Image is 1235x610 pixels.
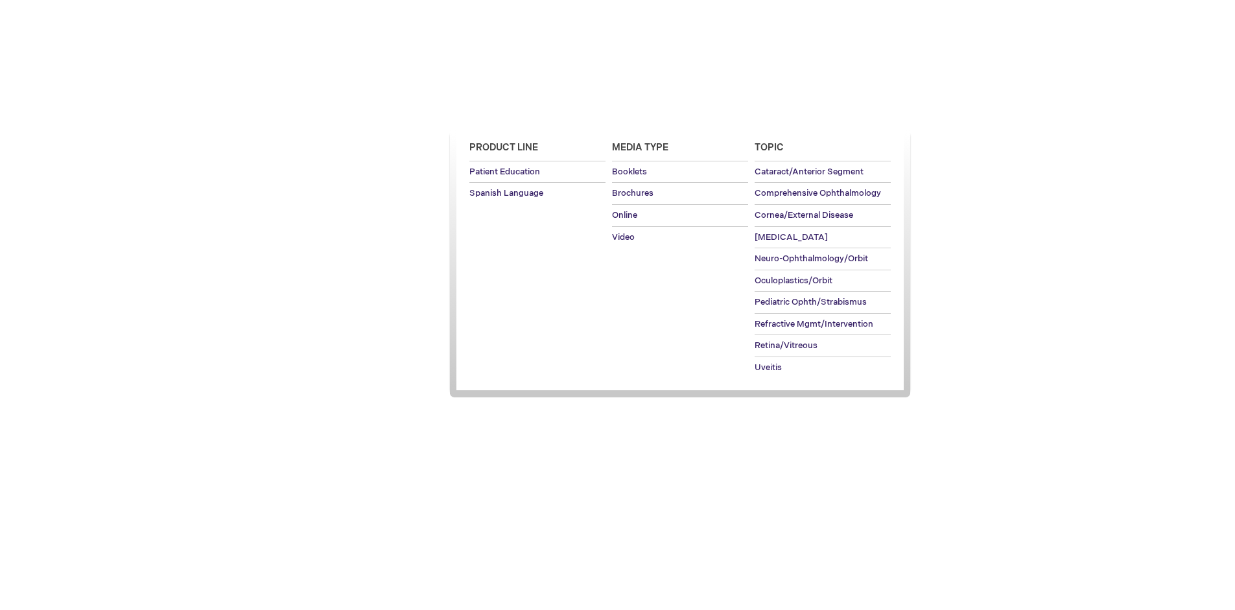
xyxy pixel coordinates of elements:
span: Media Type [612,142,668,153]
span: Pediatric Ophth/Strabismus [755,297,867,307]
span: Cataract/Anterior Segment [755,167,864,177]
span: Patient Education [469,167,540,177]
span: Oculoplastics/Orbit [755,276,832,286]
span: Refractive Mgmt/Intervention [755,319,873,329]
span: Topic [755,142,784,153]
span: Product Line [469,142,538,153]
span: Spanish Language [469,188,543,198]
span: Uveitis [755,362,782,373]
span: Online [612,210,637,220]
span: Booklets [612,167,647,177]
span: Neuro-Ophthalmology/Orbit [755,253,868,264]
span: Brochures [612,188,653,198]
span: Video [612,232,635,242]
span: Cornea/External Disease [755,210,853,220]
span: Comprehensive Ophthalmology [755,188,881,198]
span: Retina/Vitreous [755,340,817,351]
span: [MEDICAL_DATA] [755,232,828,242]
